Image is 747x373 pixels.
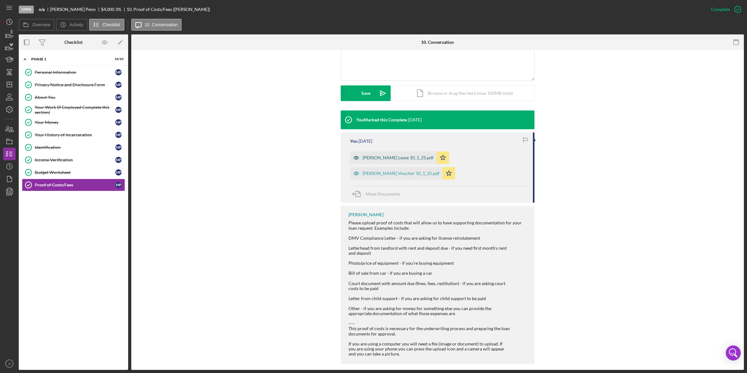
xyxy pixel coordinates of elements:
[115,169,122,176] div: M P
[3,357,16,370] button: JV
[22,154,125,166] a: Income VerificationMP
[35,70,115,75] div: Personal Information
[131,19,182,31] button: 10. Conversation
[22,116,125,129] a: Your MoneyMP
[348,212,384,217] div: [PERSON_NAME]
[35,145,115,150] div: Identification
[35,157,115,162] div: Income Verification
[363,155,434,160] div: [PERSON_NAME] Lease 10_1_25.pdf
[56,19,87,31] button: Activity
[22,129,125,141] a: Your History of IncarcerationMP
[22,66,125,79] a: Personal InformationMP
[348,220,528,356] div: Please upload proof of costs that will allow us to have supporting documentation for your loan re...
[145,22,178,27] label: 10. Conversation
[22,79,125,91] a: Privacy Notice and Disclosure FormMP
[350,139,358,144] div: You
[31,57,108,61] div: Phase 1
[115,94,122,100] div: M P
[366,191,400,197] span: Move Documents
[35,82,115,87] div: Privacy Notice and Disclosure Form
[22,179,125,191] a: Proof of Costs/FeesMP
[35,105,115,115] div: Your Work (If Employed Complete this section)
[361,85,370,101] div: Save
[350,167,455,180] button: [PERSON_NAME] Voucher 10_1_25.pdf
[115,7,121,12] div: 3 %
[115,182,122,188] div: M P
[22,141,125,154] a: IdentificationMP
[69,22,83,27] label: Activity
[726,345,741,360] div: Open Intercom Messenger
[350,151,449,164] button: [PERSON_NAME] Lease 10_1_25.pdf
[341,85,391,101] button: Save
[101,7,114,12] span: $4,000
[22,166,125,179] a: Budget WorksheetMP
[35,95,115,100] div: About You
[115,144,122,151] div: M P
[115,107,122,113] div: M P
[350,186,406,202] button: Move Documents
[64,40,83,45] div: Checklist
[103,22,120,27] label: Checklist
[35,120,115,125] div: Your Money
[19,6,34,13] div: Open
[127,7,210,12] div: 10. Proof of Costs/Fees ([PERSON_NAME])
[363,171,439,176] div: [PERSON_NAME] Voucher 10_1_25.pdf
[35,182,115,187] div: Proof of Costs/Fees
[115,119,122,125] div: M P
[22,91,125,104] a: About YouMP
[421,40,454,45] div: 10. Conversation
[358,139,372,144] time: 2025-10-01 21:41
[39,7,45,12] b: n/a
[50,7,101,12] div: [PERSON_NAME] Penn
[115,157,122,163] div: M P
[705,3,744,16] button: Complete
[115,132,122,138] div: M P
[8,362,11,365] text: JV
[711,3,730,16] div: Complete
[115,69,122,75] div: M P
[115,82,122,88] div: M P
[35,132,115,137] div: Your History of Incarceration
[89,19,124,31] button: Checklist
[35,170,115,175] div: Budget Worksheet
[408,117,422,122] time: 2025-10-01 23:06
[112,57,123,61] div: 10 / 10
[32,22,50,27] label: Overview
[19,19,54,31] button: Overview
[22,104,125,116] a: Your Work (If Employed Complete this section)MP
[356,117,407,122] div: You Marked this Complete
